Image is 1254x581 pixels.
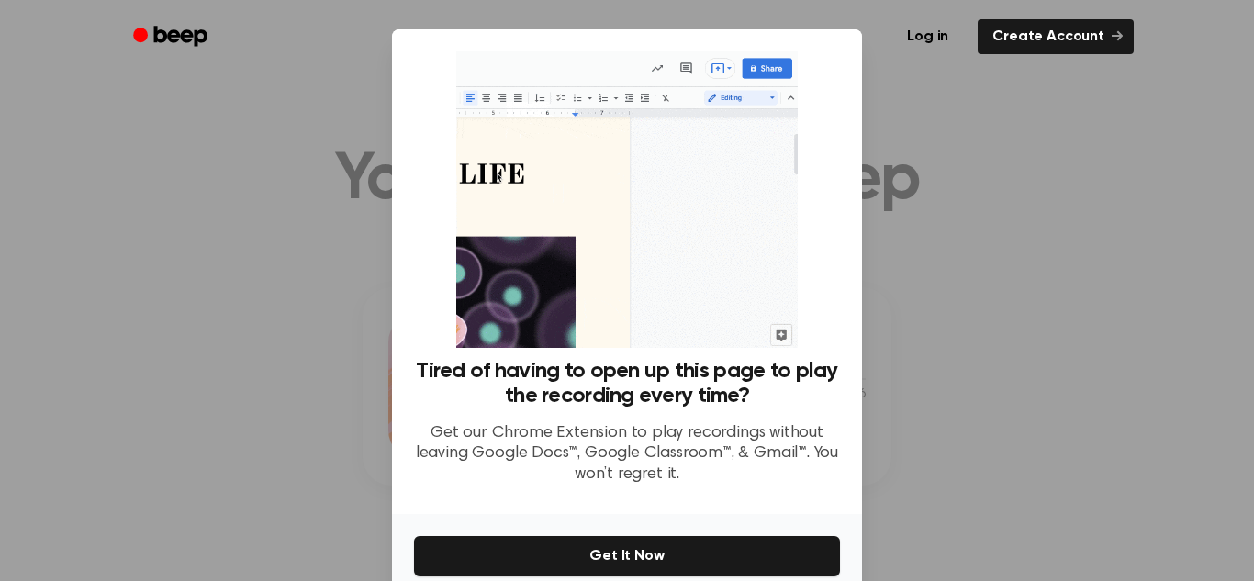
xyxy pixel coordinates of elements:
img: Beep extension in action [456,51,797,348]
p: Get our Chrome Extension to play recordings without leaving Google Docs™, Google Classroom™, & Gm... [414,423,840,486]
a: Beep [120,19,224,55]
a: Create Account [978,19,1134,54]
a: Log in [889,16,967,58]
h3: Tired of having to open up this page to play the recording every time? [414,359,840,408]
button: Get It Now [414,536,840,576]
